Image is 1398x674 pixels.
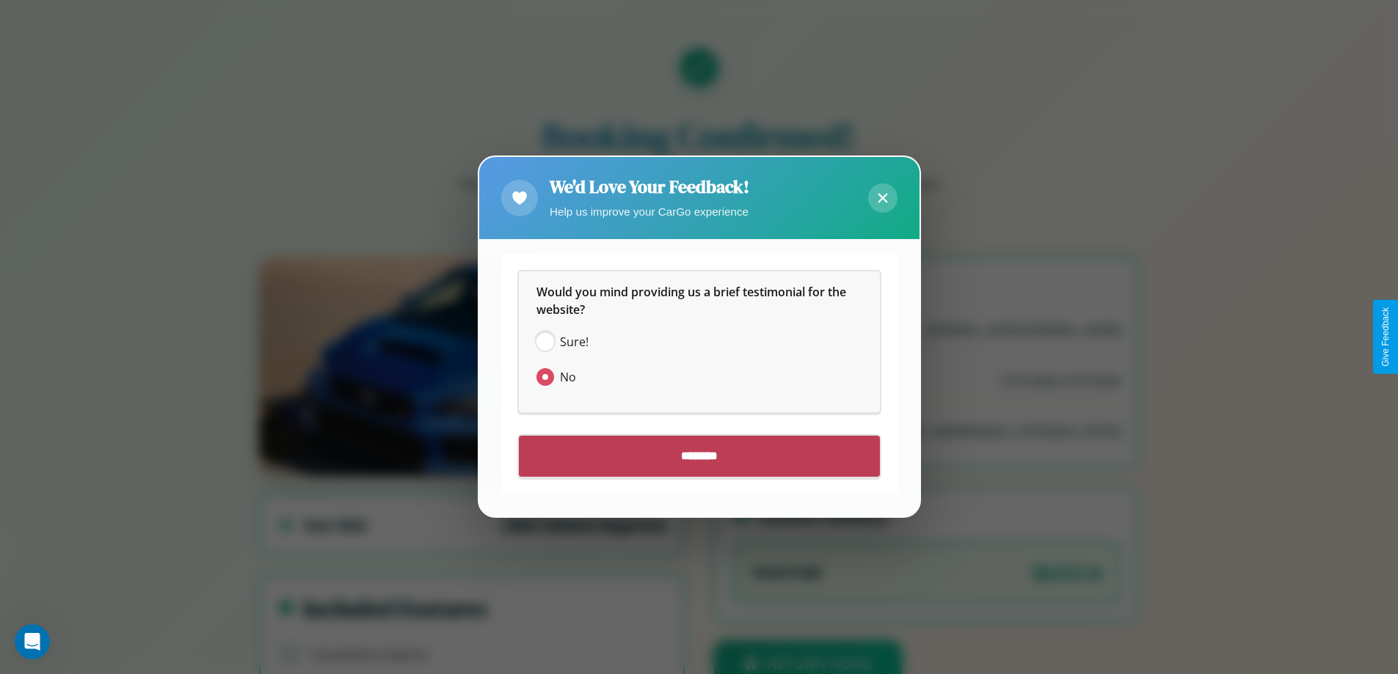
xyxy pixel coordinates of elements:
span: Would you mind providing us a brief testimonial for the website? [536,285,849,318]
span: Sure! [560,334,589,351]
span: No [560,369,576,387]
iframe: Intercom live chat [15,624,50,659]
div: Give Feedback [1380,307,1391,367]
p: Help us improve your CarGo experience [550,202,749,221]
h2: We'd Love Your Feedback! [550,175,749,199]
